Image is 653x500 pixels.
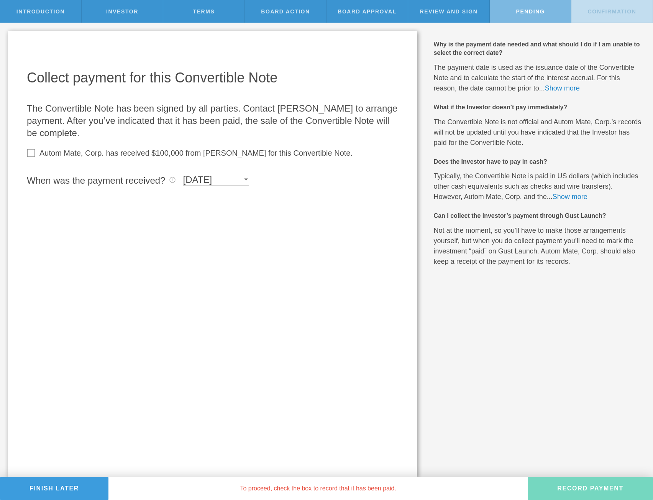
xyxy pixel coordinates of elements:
label: Autom Mate, Corp. has received $100,000 from [PERSON_NAME] for this Convertible Note. [39,147,353,158]
span: Investor [106,8,138,15]
a: Show more [545,84,580,92]
span: Board Approval [338,8,397,15]
h2: Can I collect the investor’s payment through Gust Launch? [434,212,642,220]
button: Record Payment [528,477,653,500]
p: The payment date is used as the issuance date of the Convertible Note and to calculate the start ... [434,62,642,94]
span: To proceed, check the box to record that it has been paid. [240,485,396,492]
span: Pending [516,8,545,15]
span: Review and Sign [420,8,478,15]
h2: Does the Investor have to pay in cash? [434,158,642,166]
label: When was the payment received? [27,175,176,186]
p: The Convertible Note is not official and Autom Mate, Corp.’s records will not be updated until yo... [434,117,642,148]
h2: What if the Investor doesn’t pay immediately? [434,103,642,112]
h2: Why is the payment date needed and what should I do if I am unable to select the correct date? [434,40,642,58]
span: Confirmation [588,8,637,15]
div: Open calendar [183,174,249,186]
span: Board Action [261,8,310,15]
p: The Convertible Note has been signed by all parties. Contact [PERSON_NAME] to arrange payment. Af... [27,102,398,139]
button: Open calendar [239,173,253,186]
p: Typically, the Convertible Note is paid in US dollars (which includes other cash equivalents such... [434,171,642,202]
p: Not at the moment, so you’ll have to make those arrangements yourself, but when you do collect pa... [434,225,642,267]
a: Show more [553,193,587,201]
h1: Collect payment for this Convertible Note [27,69,398,87]
span: Terms [193,8,215,15]
span: Introduction [16,8,65,15]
